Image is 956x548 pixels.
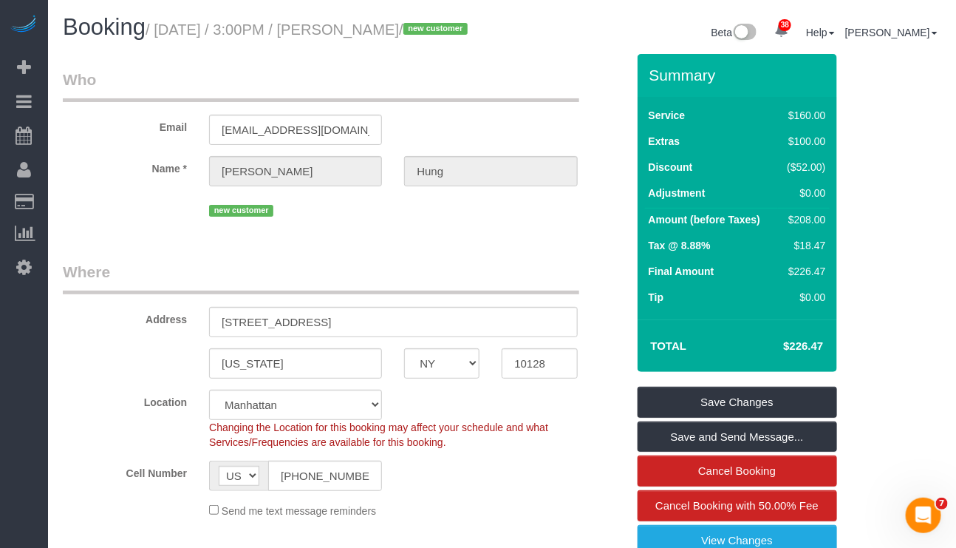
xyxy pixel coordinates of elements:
[638,387,837,418] a: Save Changes
[403,23,468,35] span: new customer
[222,505,376,517] span: Send me text message reminders
[711,27,757,38] a: Beta
[767,15,796,47] a: 38
[782,238,826,253] div: $18.47
[649,238,711,253] label: Tax @ 8.88%
[782,212,826,227] div: $208.00
[936,498,948,510] span: 7
[502,348,577,379] input: Zip Code
[649,160,693,175] label: Discount
[52,390,198,410] label: Location
[268,461,382,491] input: Cell Number
[649,186,706,200] label: Adjustment
[209,422,548,448] span: Changing the Location for this booking may affect your schedule and what Services/Frequencies are...
[63,69,579,102] legend: Who
[782,290,826,305] div: $0.00
[906,498,941,533] iframe: Intercom live chat
[52,461,198,481] label: Cell Number
[649,134,680,149] label: Extras
[779,19,791,31] span: 38
[638,422,837,453] a: Save and Send Message...
[63,14,146,40] span: Booking
[782,134,826,149] div: $100.00
[209,348,382,379] input: City
[209,205,273,217] span: new customer
[209,115,382,145] input: Email
[649,264,714,279] label: Final Amount
[52,156,198,176] label: Name *
[63,261,579,294] legend: Where
[806,27,835,38] a: Help
[638,456,837,487] a: Cancel Booking
[655,499,819,512] span: Cancel Booking with 50.00% Fee
[732,24,757,43] img: New interface
[845,27,938,38] a: [PERSON_NAME]
[404,156,577,186] input: Last Name
[782,160,826,175] div: ($52.00)
[9,15,38,35] img: Automaid Logo
[651,339,687,352] strong: Total
[649,212,760,227] label: Amount (before Taxes)
[649,108,686,123] label: Service
[399,21,472,38] span: /
[649,290,664,305] label: Tip
[209,156,382,186] input: First Name
[649,67,830,84] h3: Summary
[52,307,198,327] label: Address
[782,186,826,200] div: $0.00
[739,340,823,353] h4: $226.47
[52,115,198,135] label: Email
[638,490,837,521] a: Cancel Booking with 50.00% Fee
[782,108,826,123] div: $160.00
[146,21,472,38] small: / [DATE] / 3:00PM / [PERSON_NAME]
[782,264,826,279] div: $226.47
